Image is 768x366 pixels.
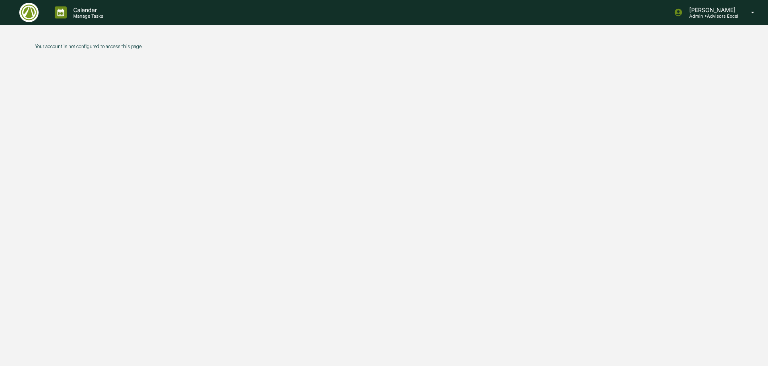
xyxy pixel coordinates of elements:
p: Admin • Advisors Excel [683,13,739,19]
p: Manage Tasks [67,13,107,19]
img: logo [19,3,39,22]
p: [PERSON_NAME] [683,6,739,13]
p: Your account is not configured to access this page. [35,43,726,49]
p: Calendar [67,6,107,13]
